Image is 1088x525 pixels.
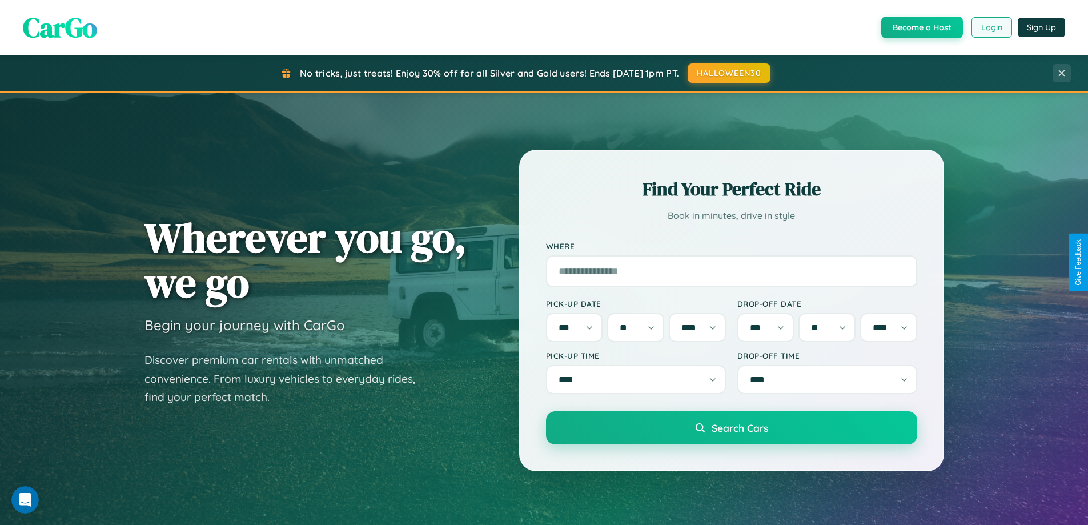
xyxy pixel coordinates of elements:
[11,486,39,514] iframe: Intercom live chat
[1074,239,1082,286] div: Give Feedback
[1018,18,1065,37] button: Sign Up
[23,9,97,46] span: CarGo
[881,17,963,38] button: Become a Host
[144,351,430,407] p: Discover premium car rentals with unmatched convenience. From luxury vehicles to everyday rides, ...
[688,63,770,83] button: HALLOWEEN30
[546,351,726,360] label: Pick-up Time
[300,67,679,79] span: No tricks, just treats! Enjoy 30% off for all Silver and Gold users! Ends [DATE] 1pm PT.
[546,299,726,308] label: Pick-up Date
[971,17,1012,38] button: Login
[546,207,917,224] p: Book in minutes, drive in style
[546,177,917,202] h2: Find Your Perfect Ride
[144,215,467,305] h1: Wherever you go, we go
[546,411,917,444] button: Search Cars
[737,351,917,360] label: Drop-off Time
[144,316,345,334] h3: Begin your journey with CarGo
[737,299,917,308] label: Drop-off Date
[712,422,768,434] span: Search Cars
[546,241,917,251] label: Where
